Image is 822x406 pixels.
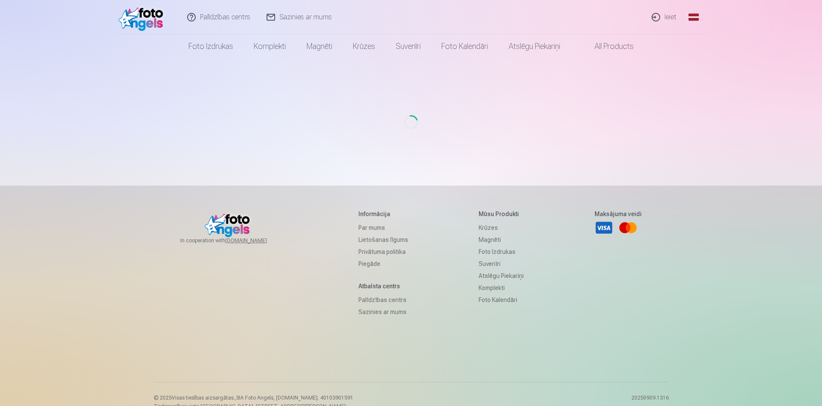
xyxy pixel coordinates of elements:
a: Privātuma politika [358,246,408,258]
a: Foto izdrukas [178,34,243,58]
a: Magnēti [296,34,343,58]
a: Atslēgu piekariņi [479,270,524,282]
a: [DOMAIN_NAME] [225,237,288,244]
a: Visa [595,218,613,237]
h5: Informācija [358,210,408,218]
a: Komplekti [479,282,524,294]
img: /fa1 [118,3,168,31]
a: Foto kalendāri [431,34,498,58]
h5: Maksājuma veidi [595,210,642,218]
a: Piegāde [358,258,408,270]
h5: Atbalsta centrs [358,282,408,290]
a: Mastercard [619,218,637,237]
a: Krūzes [479,222,524,234]
a: Magnēti [479,234,524,246]
a: Krūzes [343,34,385,58]
a: Par mums [358,222,408,234]
a: Suvenīri [385,34,431,58]
a: Foto kalendāri [479,294,524,306]
a: Sazinies ar mums [358,306,408,318]
p: © 2025 Visas tiesības aizsargātas. , [154,394,353,401]
a: Atslēgu piekariņi [498,34,570,58]
a: Komplekti [243,34,296,58]
h5: Mūsu produkti [479,210,524,218]
a: Lietošanas līgums [358,234,408,246]
a: All products [570,34,644,58]
span: SIA Foto Angels, [DOMAIN_NAME]. 40103901591 [236,395,353,401]
a: Suvenīri [479,258,524,270]
a: Foto izdrukas [479,246,524,258]
a: Palīdzības centrs [358,294,408,306]
span: In cooperation with [180,237,288,244]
